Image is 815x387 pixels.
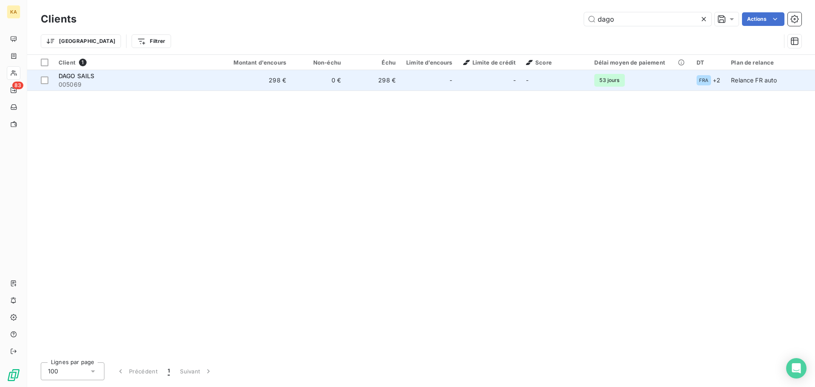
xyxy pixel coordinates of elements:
span: 005069 [59,80,213,89]
input: Rechercher [584,12,711,26]
span: Score [526,59,552,66]
td: 298 € [218,70,291,90]
div: Limite d’encours [406,59,452,66]
span: 1 [79,59,87,66]
span: 100 [48,367,58,376]
div: Délai moyen de paiement [594,59,686,66]
h3: Clients [41,11,76,27]
div: Plan de relance [731,59,810,66]
div: KA [7,5,20,19]
span: + 2 [713,76,720,85]
span: DAGO SAILS [59,72,95,79]
span: - [526,76,528,84]
button: Actions [742,12,784,26]
button: Précédent [111,362,163,380]
span: Client [59,59,76,66]
span: Limite de crédit [463,59,516,66]
div: Relance FR auto [731,76,777,85]
button: [GEOGRAPHIC_DATA] [41,34,121,48]
span: 1 [168,367,170,376]
button: Filtrer [132,34,171,48]
button: 1 [163,362,175,380]
span: - [513,76,516,85]
span: 53 jours [594,74,624,87]
img: Logo LeanPay [7,368,20,382]
td: 298 € [346,70,401,90]
div: Non-échu [296,59,341,66]
span: - [450,76,452,85]
td: 0 € [291,70,346,90]
button: Suivant [175,362,218,380]
div: Montant d'encours [223,59,286,66]
span: 83 [12,82,23,89]
span: FRA [699,78,708,83]
div: Open Intercom Messenger [786,358,807,379]
div: DT [697,59,721,66]
div: Échu [351,59,396,66]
